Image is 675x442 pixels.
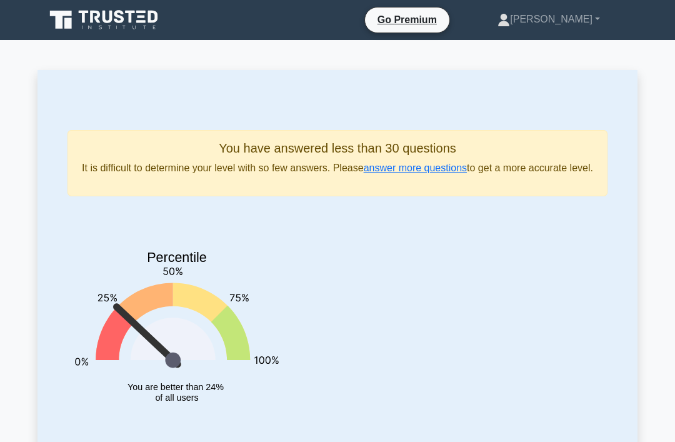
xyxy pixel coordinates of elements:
text: Percentile [147,250,207,265]
tspan: You are better than 24% [127,382,224,392]
a: [PERSON_NAME] [467,7,630,32]
p: It is difficult to determine your level with so few answers. Please to get a more accurate level. [78,161,597,176]
tspan: of all users [155,393,198,403]
a: Go Premium [370,12,444,28]
h5: You have answered less than 30 questions [78,141,597,156]
a: answer more questions [364,163,467,173]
